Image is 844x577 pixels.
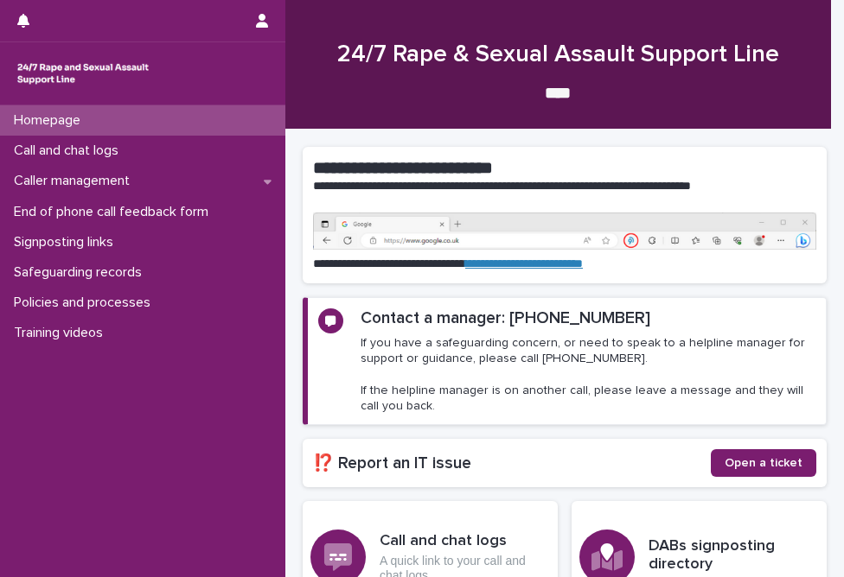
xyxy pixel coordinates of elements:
[711,449,816,477] a: Open a ticket
[7,264,156,281] p: Safeguarding records
[7,234,127,250] p: Signposting links
[303,41,814,70] h1: 24/7 Rape & Sexual Assault Support Line
[725,457,802,469] span: Open a ticket
[7,173,144,189] p: Caller management
[14,56,152,91] img: rhQMoQhaT3yELyF149Cw
[7,325,117,341] p: Training videos
[380,532,550,551] h3: Call and chat logs
[7,143,132,159] p: Call and chat logs
[7,112,94,129] p: Homepage
[313,212,816,250] img: https%3A%2F%2Fcdn.document360.io%2F0deca9d6-0dac-4e56-9e8f-8d9979bfce0e%2FImages%2FDocumentation%...
[649,537,819,574] h3: DABs signposting directory
[7,204,222,220] p: End of phone call feedback form
[7,295,164,311] p: Policies and processes
[313,453,711,473] h2: ⁉️ Report an IT issue
[361,308,650,328] h2: Contact a manager: [PHONE_NUMBER]
[361,335,815,414] p: If you have a safeguarding concern, or need to speak to a helpline manager for support or guidanc...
